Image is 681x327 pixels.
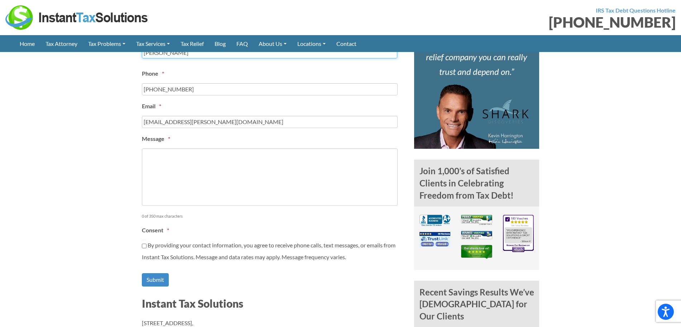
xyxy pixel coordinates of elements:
[142,207,377,220] div: 0 of 350 max characters
[596,7,676,14] strong: IRS Tax Debt Questions Hotline
[414,160,539,207] h4: Join 1,000’s of Satisfied Clients in Celebrating Freedom from Tax Debt!
[461,231,492,239] img: Business Verified
[231,35,253,52] a: FAQ
[142,273,169,286] input: Submit
[142,103,161,110] label: Email
[331,35,362,52] a: Contact
[131,35,175,52] a: Tax Services
[461,233,492,240] a: Business Verified
[14,35,40,52] a: Home
[83,35,131,52] a: Tax Problems
[142,70,164,77] label: Phone
[40,35,83,52] a: Tax Attorney
[142,135,170,143] label: Message
[253,35,292,52] a: About Us
[461,215,492,225] img: Privacy Verified
[346,15,676,29] div: [PHONE_NUMBER]
[5,13,149,20] a: Instant Tax Solutions Logo
[142,227,169,234] label: Consent
[142,296,403,311] h3: Instant Tax Solutions
[461,218,492,225] a: Privacy Verified
[503,215,534,252] img: iVouch Reviews
[5,5,149,30] img: Instant Tax Solutions Logo
[175,35,209,52] a: Tax Relief
[414,84,529,149] img: Kevin Harrington
[461,245,492,259] img: TrustPilot
[419,215,451,226] img: BBB A+
[426,37,528,77] i: Instant Tax Solutions is a tax relief company you can really trust and depend on.
[461,250,492,257] a: TrustPilot
[419,232,451,247] img: TrustLink
[292,35,331,52] a: Locations
[209,35,231,52] a: Blog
